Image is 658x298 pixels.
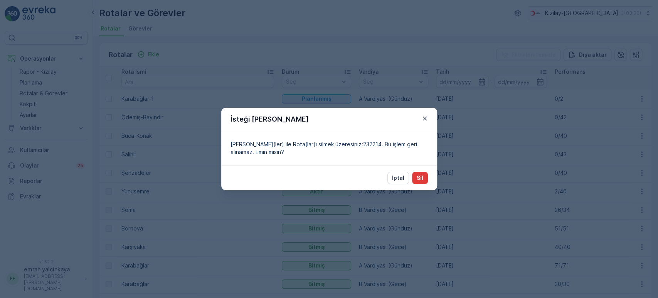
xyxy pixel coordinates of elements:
[231,141,428,156] p: [PERSON_NAME](ler) ile Rota(lar)ı silmek üzeresiniz:232214. Bu işlem geri alınamaz. Emin misin?
[387,172,409,184] button: İptal
[417,174,423,182] p: Sil
[412,172,428,184] button: Sil
[392,174,404,182] p: İptal
[231,114,309,125] p: İsteği [PERSON_NAME]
